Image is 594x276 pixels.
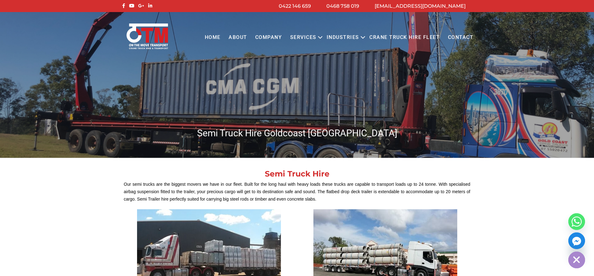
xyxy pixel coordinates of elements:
[444,29,477,46] a: Contact
[225,29,251,46] a: About
[125,23,169,50] img: Otmtransport
[365,29,444,46] a: Crane Truck Hire Fleet
[200,29,224,46] a: Home
[375,3,466,9] a: [EMAIL_ADDRESS][DOMAIN_NAME]
[121,170,473,178] h2: Semi Truck Hire
[568,232,585,249] a: Facebook_Messenger
[286,29,321,46] a: Services
[279,3,311,9] a: 0422 146 659
[124,181,470,203] p: Our semi trucks are the biggest movers we have in our fleet. Built for the long haul with heavy l...
[326,3,359,9] a: 0468 758 019
[121,127,473,139] h1: Semi Truck Hire Goldcoast [GEOGRAPHIC_DATA]
[251,29,286,46] a: COMPANY
[568,213,585,230] a: Whatsapp
[323,29,363,46] a: Industries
